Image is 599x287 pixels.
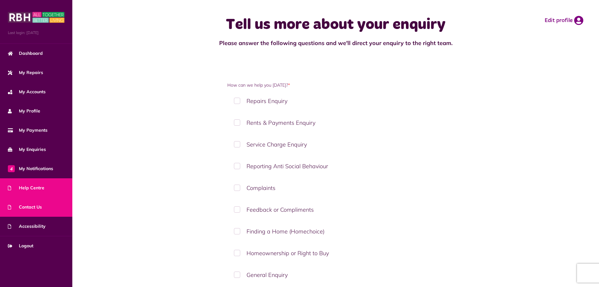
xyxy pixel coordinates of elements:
[227,82,444,89] label: How can we help you [DATE]?
[227,135,444,154] label: Service Charge Enquiry
[8,204,42,210] span: Contact Us
[8,50,43,57] span: Dashboard
[8,165,15,172] span: 4
[8,185,44,191] span: Help Centre
[227,266,444,284] label: General Enquiry
[8,89,46,95] span: My Accounts
[227,244,444,262] label: Homeownership or Right to Buy
[545,16,583,25] a: Edit profile
[451,39,452,47] strong: .
[227,157,444,175] label: Reporting Anti Social Behaviour
[8,11,64,24] img: MyRBH
[210,16,461,34] h1: Tell us more about your enquiry
[219,39,451,47] strong: Please answer the following questions and we'll direct your enquiry to the right team
[8,108,40,114] span: My Profile
[227,222,444,241] label: Finding a Home (Homechoice)
[227,113,444,132] label: Rents & Payments Enquiry
[227,179,444,197] label: Complaints
[8,30,64,36] span: Last login: [DATE]
[8,69,43,76] span: My Repairs
[8,127,47,134] span: My Payments
[8,165,53,172] span: My Notifications
[8,223,46,230] span: Accessibility
[8,146,46,153] span: My Enquiries
[227,200,444,219] label: Feedback or Compliments
[8,243,33,249] span: Logout
[227,92,444,110] label: Repairs Enquiry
